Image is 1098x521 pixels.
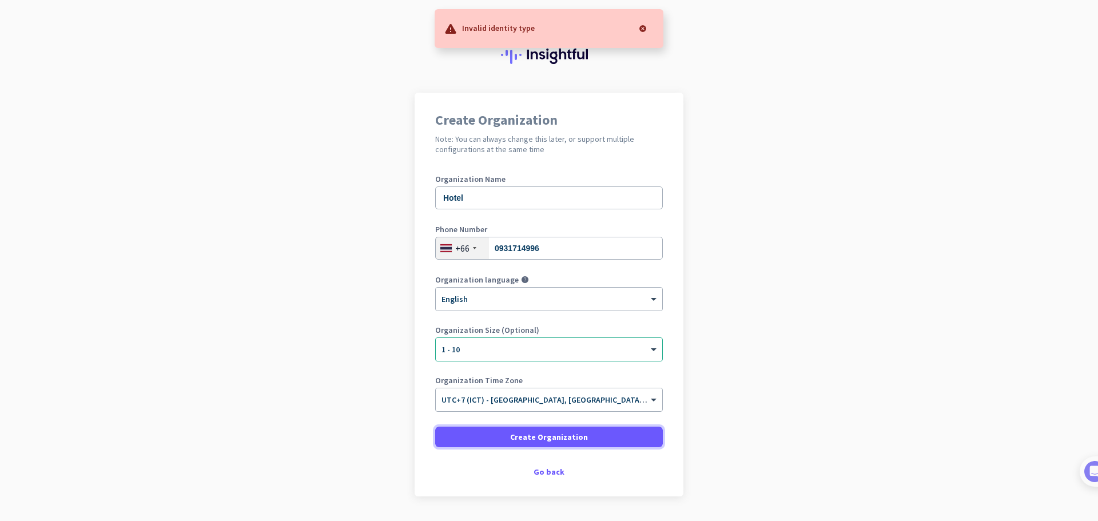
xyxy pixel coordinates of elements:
[521,276,529,284] i: help
[510,431,588,443] span: Create Organization
[435,186,663,209] input: What is the name of your organization?
[435,276,519,284] label: Organization language
[435,225,663,233] label: Phone Number
[435,427,663,447] button: Create Organization
[501,46,597,64] img: Insightful
[462,22,535,33] p: Invalid identity type
[435,326,663,334] label: Organization Size (Optional)
[435,113,663,127] h1: Create Organization
[435,175,663,183] label: Organization Name
[455,242,470,254] div: +66
[435,134,663,154] h2: Note: You can always change this later, or support multiple configurations at the same time
[435,376,663,384] label: Organization Time Zone
[435,237,663,260] input: 2 123 4567
[435,468,663,476] div: Go back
